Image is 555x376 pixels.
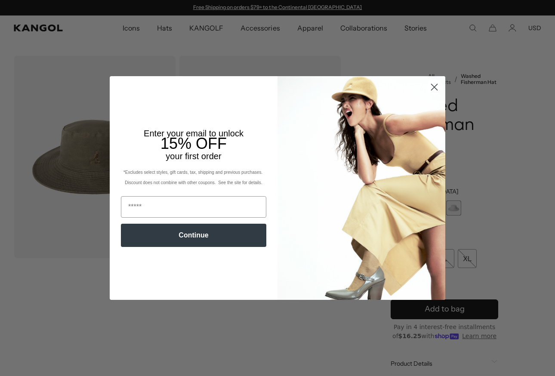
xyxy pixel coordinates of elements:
input: Email [121,196,266,218]
img: 93be19ad-e773-4382-80b9-c9d740c9197f.jpeg [277,76,445,300]
button: Close dialog [427,80,442,95]
span: *Excludes select styles, gift cards, tax, shipping and previous purchases. Discount does not comb... [123,170,264,185]
span: 15% OFF [160,135,227,152]
button: Continue [121,224,266,247]
span: Enter your email to unlock [144,129,244,138]
span: your first order [166,151,221,161]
